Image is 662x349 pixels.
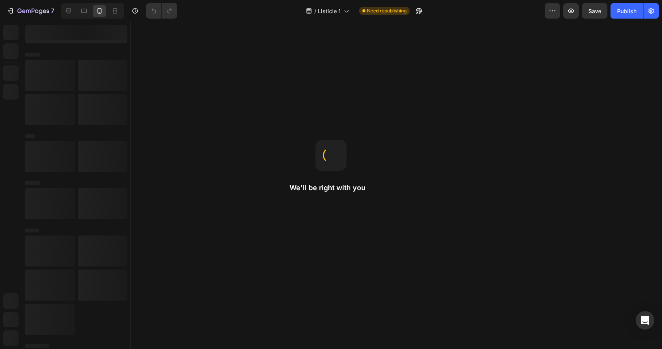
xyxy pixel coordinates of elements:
span: / [314,7,316,15]
div: Open Intercom Messenger [636,311,654,330]
button: Save [582,3,607,19]
div: Publish [617,7,636,15]
span: Save [588,8,601,14]
h2: We'll be right with you [290,183,372,193]
span: Listicle 1 [318,7,341,15]
button: 7 [3,3,58,19]
div: Undo/Redo [146,3,177,19]
p: 7 [51,6,54,15]
span: Need republishing [367,7,406,14]
button: Publish [611,3,643,19]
